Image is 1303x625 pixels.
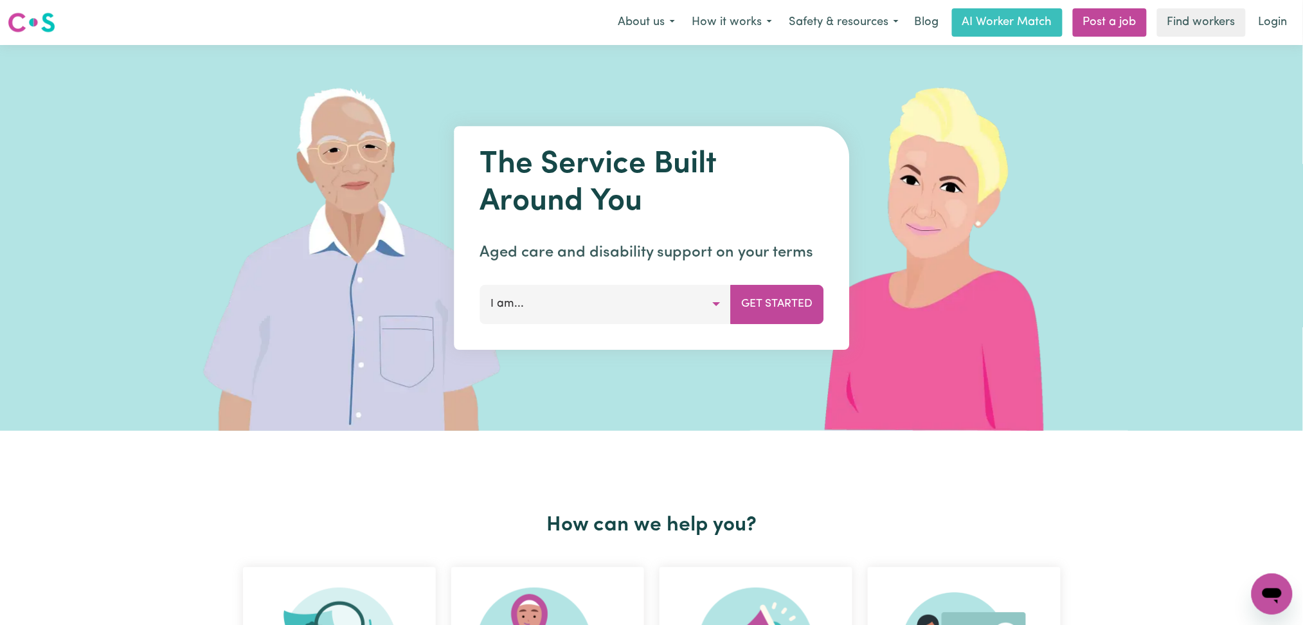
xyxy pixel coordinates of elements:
[1252,574,1293,615] iframe: Button to launch messaging window
[609,9,683,36] button: About us
[8,8,55,37] a: Careseekers logo
[480,241,823,264] p: Aged care and disability support on your terms
[780,9,907,36] button: Safety & resources
[1251,8,1295,37] a: Login
[730,285,823,323] button: Get Started
[952,8,1063,37] a: AI Worker Match
[480,285,731,323] button: I am...
[1157,8,1246,37] a: Find workers
[683,9,780,36] button: How it works
[480,147,823,221] h1: The Service Built Around You
[1073,8,1147,37] a: Post a job
[8,11,55,34] img: Careseekers logo
[235,513,1068,538] h2: How can we help you?
[907,8,947,37] a: Blog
